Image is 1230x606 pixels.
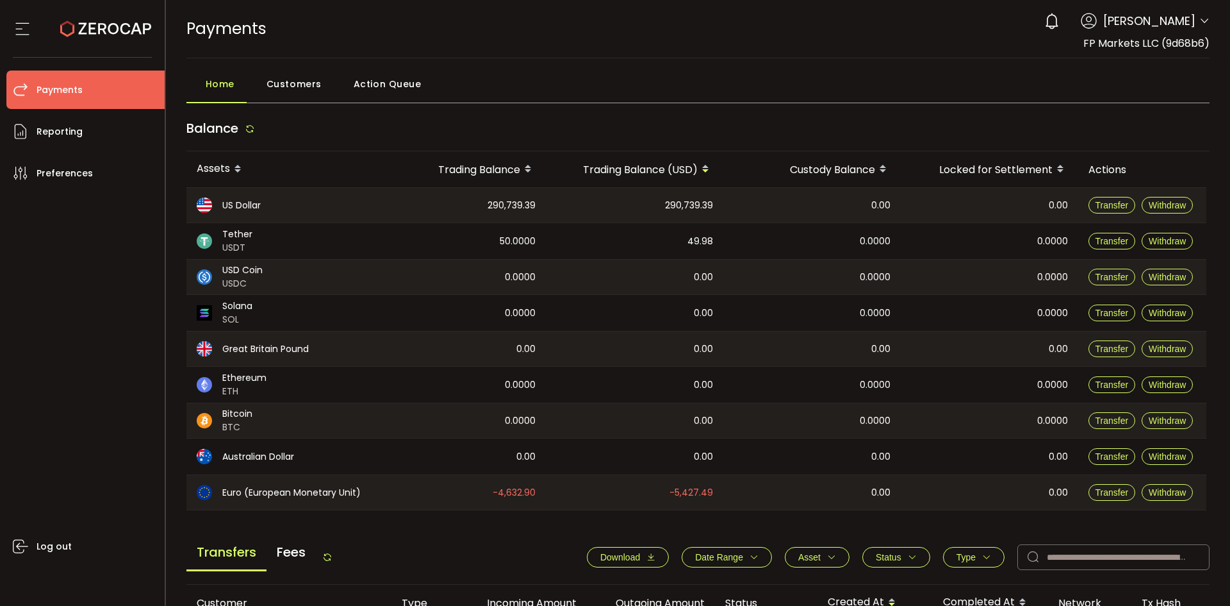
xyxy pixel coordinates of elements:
span: 0.00 [694,414,713,428]
span: 0.00 [1049,450,1068,464]
button: Withdraw [1142,484,1193,501]
span: 0.0000 [1037,270,1068,285]
span: USDT [222,241,252,255]
span: 0.00 [871,198,890,213]
span: SOL [222,313,252,326]
span: Balance [186,119,238,137]
span: 0.00 [694,378,713,392]
button: Transfer [1088,233,1136,249]
span: 0.0000 [505,414,536,428]
span: 0.0000 [1037,306,1068,321]
button: Status [862,547,930,568]
button: Transfer [1088,341,1136,357]
span: Ethereum [222,371,266,385]
span: 0.00 [1049,485,1068,500]
span: Australian Dollar [222,450,294,464]
span: Withdraw [1149,416,1186,426]
span: Withdraw [1149,344,1186,354]
iframe: Chat Widget [1166,544,1230,606]
span: 0.0000 [1037,414,1068,428]
img: btc_portfolio.svg [197,413,212,428]
button: Download [587,547,669,568]
span: 0.00 [871,485,890,500]
button: Withdraw [1142,448,1193,465]
span: Customers [266,71,322,97]
span: Transfers [186,535,266,571]
button: Transfer [1088,484,1136,501]
img: aud_portfolio.svg [197,449,212,464]
span: 0.00 [871,450,890,464]
span: 0.0000 [860,414,890,428]
span: 0.0000 [505,270,536,285]
span: Download [600,552,640,562]
div: Custody Balance [723,158,901,180]
span: -4,632.90 [493,485,536,500]
span: Status [876,552,901,562]
span: Fees [266,535,316,569]
span: 0.0000 [505,378,536,392]
button: Withdraw [1142,376,1193,393]
button: Withdraw [1142,197,1193,214]
span: Transfer [1095,451,1129,462]
span: 0.00 [516,342,536,357]
span: Transfer [1095,416,1129,426]
span: Reporting [37,122,83,141]
span: Payments [37,81,83,99]
span: Transfer [1095,308,1129,318]
span: US Dollar [222,199,261,212]
span: Log out [37,537,72,556]
span: Transfer [1095,272,1129,282]
img: eur_portfolio.svg [197,485,212,500]
div: Trading Balance (USD) [546,158,723,180]
span: Bitcoin [222,407,252,421]
span: Solana [222,299,252,313]
span: 0.0000 [505,306,536,321]
button: Transfer [1088,376,1136,393]
span: Transfer [1095,344,1129,354]
button: Transfer [1088,412,1136,429]
span: Type [956,552,976,562]
span: FP Markets LLC (9d68b6) [1083,36,1209,51]
span: Withdraw [1149,236,1186,246]
span: 290,739.39 [488,198,536,213]
span: Preferences [37,164,93,183]
button: Transfer [1088,197,1136,214]
span: BTC [222,421,252,434]
button: Date Range [682,547,772,568]
div: Assets [186,158,385,180]
span: 0.00 [1049,342,1068,357]
span: Transfer [1095,380,1129,390]
span: 50.0000 [500,234,536,249]
span: 0.00 [694,342,713,357]
button: Withdraw [1142,233,1193,249]
img: usd_portfolio.svg [197,198,212,213]
div: Locked for Settlement [901,158,1078,180]
span: Withdraw [1149,380,1186,390]
img: sol_portfolio.png [197,305,212,321]
span: USDC [222,277,263,290]
span: 0.0000 [860,234,890,249]
span: 0.00 [694,306,713,321]
div: Actions [1078,162,1206,177]
button: Transfer [1088,305,1136,321]
span: 0.00 [1049,198,1068,213]
span: Withdraw [1149,487,1186,498]
button: Transfer [1088,269,1136,285]
button: Asset [785,547,849,568]
button: Type [943,547,1004,568]
img: usdt_portfolio.svg [197,233,212,249]
span: Withdraw [1149,308,1186,318]
button: Withdraw [1142,412,1193,429]
span: [PERSON_NAME] [1103,12,1195,29]
span: 0.0000 [860,306,890,321]
span: Transfer [1095,200,1129,210]
span: Transfer [1095,487,1129,498]
img: eth_portfolio.svg [197,377,212,392]
button: Withdraw [1142,305,1193,321]
span: ETH [222,385,266,398]
button: Transfer [1088,448,1136,465]
span: Withdraw [1149,451,1186,462]
span: Asset [798,552,821,562]
span: Date Range [695,552,743,562]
